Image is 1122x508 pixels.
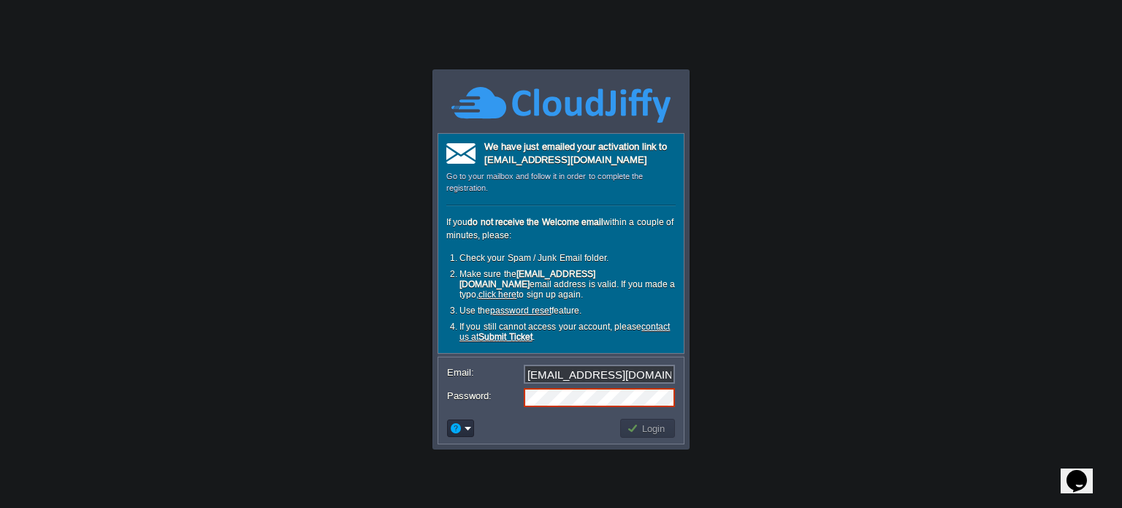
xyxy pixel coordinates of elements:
[459,269,595,289] b: [EMAIL_ADDRESS][DOMAIN_NAME]
[1061,450,1107,493] iframe: chat widget
[478,289,516,300] a: click here
[447,388,522,403] label: Password:
[459,322,676,348] li: If you still cannot access your account, please .
[459,269,676,306] li: Make sure the email address is valid. If you made a typo, to sign up again.
[459,322,670,342] a: contact us atSubmit Ticket
[490,306,551,316] a: password reset
[447,365,522,380] label: Email:
[446,216,676,348] div: If you within a couple of minutes, please:
[627,422,669,435] button: Login
[451,85,671,125] img: CloudJiffy
[459,253,676,269] li: Check your Spam / Junk Email folder.
[467,217,603,227] b: do not receive the Welcome email
[446,170,676,194] div: Go to your mailbox and follow it in order to complete the registration.
[478,332,532,342] b: Submit Ticket
[446,140,676,170] div: We have just emailed your activation link to [EMAIL_ADDRESS][DOMAIN_NAME]
[459,306,676,322] li: Use the feature.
